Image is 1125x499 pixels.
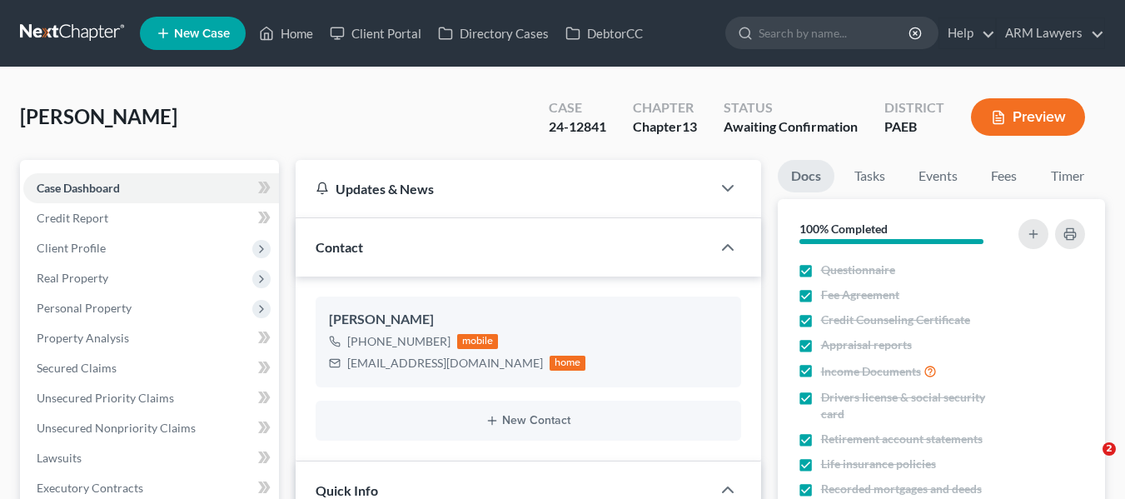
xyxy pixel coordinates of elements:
[971,98,1085,136] button: Preview
[724,98,858,117] div: Status
[884,98,944,117] div: District
[457,334,499,349] div: mobile
[1103,442,1116,456] span: 2
[37,211,108,225] span: Credit Report
[37,271,108,285] span: Real Property
[37,301,132,315] span: Personal Property
[884,117,944,137] div: PAEB
[905,160,971,192] a: Events
[23,413,279,443] a: Unsecured Nonpriority Claims
[37,241,106,255] span: Client Profile
[347,333,450,350] div: [PHONE_NUMBER]
[821,337,912,353] span: Appraisal reports
[799,222,888,236] strong: 100% Completed
[37,181,120,195] span: Case Dashboard
[37,421,196,435] span: Unsecured Nonpriority Claims
[329,310,728,330] div: [PERSON_NAME]
[821,389,1009,422] span: Drivers license & social security card
[23,383,279,413] a: Unsecured Priority Claims
[430,18,557,48] a: Directory Cases
[1068,442,1108,482] iframe: Intercom live chat
[251,18,321,48] a: Home
[939,18,995,48] a: Help
[23,323,279,353] a: Property Analysis
[23,203,279,233] a: Credit Report
[633,98,697,117] div: Chapter
[633,117,697,137] div: Chapter
[37,331,129,345] span: Property Analysis
[821,262,895,278] span: Questionnaire
[821,481,982,497] span: Recorded mortgages and deeds
[321,18,430,48] a: Client Portal
[37,451,82,465] span: Lawsuits
[550,356,586,371] div: home
[997,18,1104,48] a: ARM Lawyers
[174,27,230,40] span: New Case
[549,98,606,117] div: Case
[821,363,921,380] span: Income Documents
[1038,160,1098,192] a: Timer
[37,481,143,495] span: Executory Contracts
[549,117,606,137] div: 24-12841
[347,355,543,372] div: [EMAIL_ADDRESS][DOMAIN_NAME]
[316,239,363,255] span: Contact
[316,180,691,197] div: Updates & News
[23,173,279,203] a: Case Dashboard
[20,104,177,128] span: [PERSON_NAME]
[682,118,697,134] span: 13
[724,117,858,137] div: Awaiting Confirmation
[821,312,970,328] span: Credit Counseling Certificate
[557,18,651,48] a: DebtorCC
[978,160,1031,192] a: Fees
[316,482,378,498] span: Quick Info
[23,353,279,383] a: Secured Claims
[778,160,834,192] a: Docs
[821,456,936,472] span: Life insurance policies
[759,17,911,48] input: Search by name...
[841,160,899,192] a: Tasks
[37,361,117,375] span: Secured Claims
[821,287,899,303] span: Fee Agreement
[821,431,983,447] span: Retirement account statements
[329,414,728,427] button: New Contact
[37,391,174,405] span: Unsecured Priority Claims
[23,443,279,473] a: Lawsuits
